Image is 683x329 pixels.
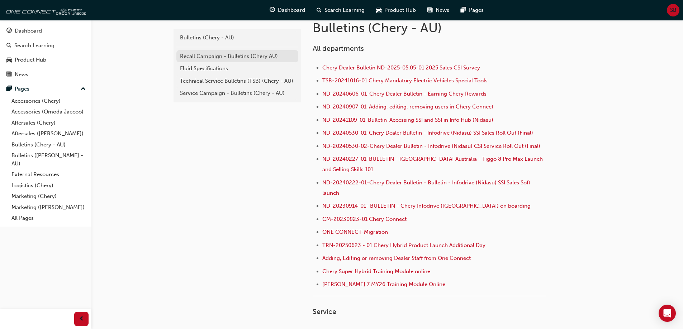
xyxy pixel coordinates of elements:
[180,34,295,42] div: Bulletins (Chery - AU)
[9,150,89,169] a: Bulletins ([PERSON_NAME] - AU)
[9,106,89,117] a: Accessories (Omoda Jaecoo)
[180,64,295,73] div: Fluid Specifications
[15,56,46,64] div: Product Hub
[311,3,370,18] a: search-iconSearch Learning
[384,6,416,14] span: Product Hub
[3,82,89,96] button: Pages
[3,23,89,82] button: DashboardSearch LearningProduct HubNews
[322,242,485,248] a: TRN-20250623 - 01 Chery Hybrid Product Launch Additional Day
[317,6,322,15] span: search-icon
[176,32,298,44] a: Bulletins (Chery - AU)
[6,28,12,34] span: guage-icon
[176,87,298,100] a: Service Campaign - Bulletins (Chery - AU)
[455,3,489,18] a: pages-iconPages
[176,50,298,63] a: Recall Campaign - Bulletins (Chery AU)
[422,3,455,18] a: news-iconNews
[6,72,12,78] span: news-icon
[9,191,89,202] a: Marketing (Chery)
[176,62,298,75] a: Fluid Specifications
[278,6,305,14] span: Dashboard
[322,203,531,209] a: ND-20230914-01- BULLETIN - Chery Infodrive ([GEOGRAPHIC_DATA]) on boarding
[9,128,89,139] a: Aftersales ([PERSON_NAME])
[6,57,12,63] span: car-icon
[322,156,544,173] a: ND-20240227-01-BULLETIN - [GEOGRAPHIC_DATA] Australia - Tiggo 8 Pro Max Launch and Selling Skills...
[322,179,532,196] a: ND-20240222-01-Chery Dealer Bulletin - Bulletin - Infodrive (Nidasu) SSI Sales Soft launch
[15,27,42,35] div: Dashboard
[9,169,89,180] a: External Resources
[469,6,484,14] span: Pages
[322,117,493,123] a: ND-20241109-01-Bulletin-Accessing SSI and SSI in Info Hub (Nidasu)
[322,268,430,275] a: Chery Super Hybrid Training Module online
[3,39,89,52] a: Search Learning
[176,75,298,87] a: Technical Service Bulletins (TSB) (Chery - AU)
[9,139,89,150] a: Bulletins (Chery - AU)
[180,89,295,97] div: Service Campaign - Bulletins (Chery - AU)
[322,255,471,261] a: Adding, Editing or removing Dealer Staff from One Connect
[14,42,54,50] div: Search Learning
[313,20,548,36] h1: Bulletins (Chery - AU)
[81,84,86,94] span: up-icon
[79,315,84,324] span: prev-icon
[670,6,677,14] span: SB
[322,64,480,71] a: Chery Dealer Bulletin ND-2025-05.05-01 2025 Sales CSI Survey
[264,3,311,18] a: guage-iconDashboard
[4,3,86,17] img: oneconnect
[322,229,388,235] a: ONE CONNECT-Migration
[322,216,407,222] a: CM-20230823-01 Chery Connect
[270,6,275,15] span: guage-icon
[461,6,466,15] span: pages-icon
[3,53,89,67] a: Product Hub
[322,77,488,84] a: TSB-20241016-01 Chery Mandatory Electric Vehicles Special Tools
[436,6,449,14] span: News
[3,24,89,38] a: Dashboard
[180,77,295,85] div: Technical Service Bulletins (TSB) (Chery - AU)
[9,180,89,191] a: Logistics (Chery)
[9,202,89,213] a: Marketing ([PERSON_NAME])
[659,305,676,322] div: Open Intercom Messenger
[322,130,533,136] a: ND-20240530-01-Chery Dealer Bulletin - Infodrive (Nidasu) SSI Sales Roll Out (Final)
[9,96,89,107] a: Accessories (Chery)
[427,6,433,15] span: news-icon
[322,103,493,110] a: ND-20240907-01-Adding, editing, removing users in Chery Connect
[313,308,336,316] span: Service
[15,71,28,79] div: News
[322,91,487,97] a: ND-20240606-01-Chery Dealer Bulletin - Earning Chery Rewards
[6,43,11,49] span: search-icon
[6,86,12,92] span: pages-icon
[15,85,29,93] div: Pages
[322,143,540,149] a: ND-20240530-02-Chery Dealer Bulletin - Infodrive (Nidasu) CSI Service Roll Out (Final)
[322,281,445,287] a: [PERSON_NAME] 7 MY26 Training Module Online
[3,68,89,81] a: News
[376,6,381,15] span: car-icon
[9,213,89,224] a: All Pages
[9,117,89,129] a: Aftersales (Chery)
[667,4,679,16] button: SB
[180,52,295,61] div: Recall Campaign - Bulletins (Chery AU)
[370,3,422,18] a: car-iconProduct Hub
[324,6,365,14] span: Search Learning
[313,44,364,53] span: All departments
